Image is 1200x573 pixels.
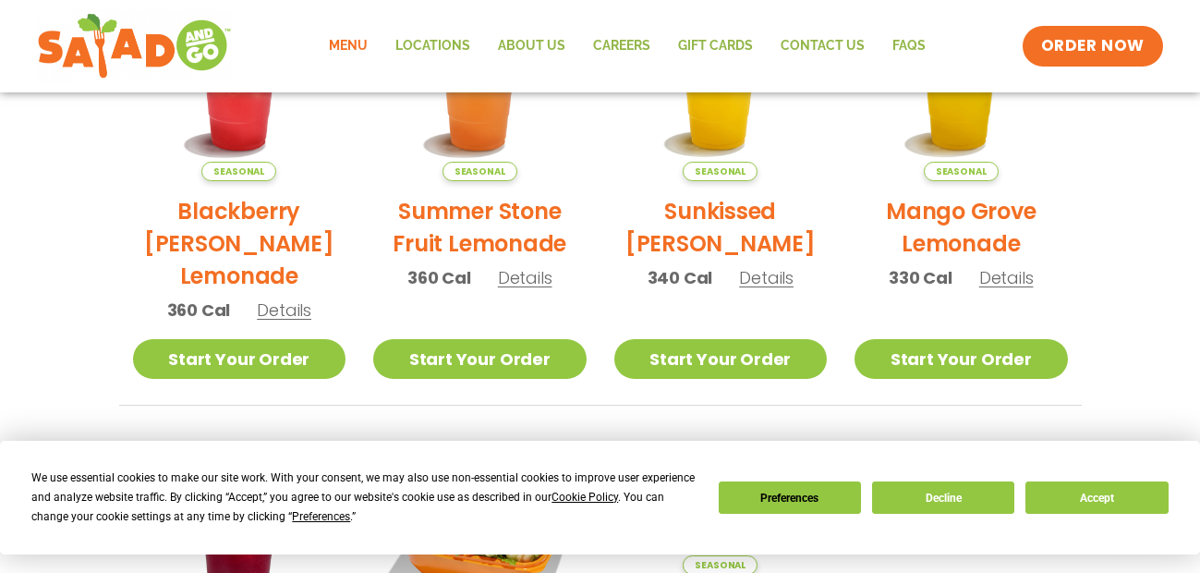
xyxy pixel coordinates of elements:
[552,491,618,504] span: Cookie Policy
[739,266,794,289] span: Details
[1025,482,1168,514] button: Accept
[167,298,231,323] span: 360 Cal
[498,266,552,289] span: Details
[201,162,276,181] span: Seasonal
[648,265,713,290] span: 340 Cal
[373,339,587,379] a: Start Your Order
[579,25,664,67] a: Careers
[719,482,861,514] button: Preferences
[382,25,484,67] a: Locations
[614,339,828,379] a: Start Your Order
[484,25,579,67] a: About Us
[855,195,1068,260] h2: Mango Grove Lemonade
[979,266,1034,289] span: Details
[373,195,587,260] h2: Summer Stone Fruit Lemonade
[292,510,350,523] span: Preferences
[924,162,999,181] span: Seasonal
[1041,35,1145,57] span: ORDER NOW
[37,9,232,83] img: new-SAG-logo-768×292
[442,162,517,181] span: Seasonal
[133,195,346,292] h2: Blackberry [PERSON_NAME] Lemonade
[257,299,311,322] span: Details
[664,25,767,67] a: GIFT CARDS
[1023,26,1163,67] a: ORDER NOW
[31,469,696,527] div: We use essential cookies to make our site work. With your consent, we may also use non-essential ...
[614,195,828,260] h2: Sunkissed [PERSON_NAME]
[683,162,758,181] span: Seasonal
[315,25,382,67] a: Menu
[889,265,952,290] span: 330 Cal
[407,265,471,290] span: 360 Cal
[767,25,879,67] a: Contact Us
[879,25,939,67] a: FAQs
[855,339,1068,379] a: Start Your Order
[315,25,939,67] nav: Menu
[872,482,1014,514] button: Decline
[133,339,346,379] a: Start Your Order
